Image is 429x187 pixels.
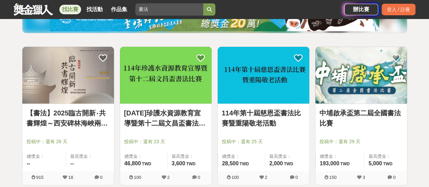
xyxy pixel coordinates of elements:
span: 100 [232,175,239,180]
div: 登入 / 註冊 [382,4,415,15]
img: Cover Image [315,47,407,104]
span: 100 [134,175,141,180]
span: 最高獎金： [269,153,305,160]
span: 最高獎金： [70,153,110,160]
span: 46,800 [124,161,141,166]
span: 總獎金： [320,153,360,160]
img: Cover Image [120,47,212,104]
span: TWD [383,162,392,166]
span: 總獎金： [27,153,62,160]
a: 辦比賽 [344,4,378,15]
span: 0 [393,175,395,180]
span: 2,000 [269,161,283,166]
span: 總獎金： [222,153,261,160]
a: 中埔啟承盃第二屆全國書法比賽 [319,108,403,128]
span: 0 [295,175,298,180]
img: Cover Image [218,47,309,104]
span: 投稿中：還有 28 天 [26,138,110,145]
a: 114年第十屆慈恩盃書法比賽暨重陽敬老活動 [222,108,305,128]
span: TWD [340,162,349,166]
span: 最高獎金： [368,153,403,160]
span: 193,000 [320,161,339,166]
input: 全球自行車設計比賽 [135,3,203,16]
span: 0 [100,175,102,180]
span: 投稿中：還有 23 天 [124,138,208,145]
span: 0 [198,175,200,180]
a: 作品集 [108,5,130,14]
span: 150 [329,175,337,180]
a: 找活動 [84,5,105,14]
span: TWD [186,162,195,166]
span: 3,600 [172,161,185,166]
span: 投稿中：還有 25 天 [222,138,305,145]
span: 2 [167,175,170,180]
a: 找比賽 [59,5,81,14]
span: 2 [265,175,267,180]
span: 投稿中：還有 29 天 [319,138,403,145]
span: -- [70,161,74,166]
span: -- [27,161,31,166]
span: 915 [36,175,44,180]
span: TWD [142,162,151,166]
span: TWD [284,162,293,166]
a: 【書法】2025臨古開新‧共書輝煌～西安碑林海峽兩岸臨書徵件活動 [26,108,110,128]
span: 總獎金： [124,153,163,160]
span: 3 [363,175,365,180]
a: [DATE]珍護水資源教育宣導暨第十二屆文昌盃書法比賽 [124,108,208,128]
span: 5,000 [368,161,382,166]
span: 18 [68,175,73,180]
span: TWD [239,162,249,166]
img: Cover Image [22,47,114,104]
span: 最高獎金： [172,153,208,160]
span: 28,500 [222,161,239,166]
